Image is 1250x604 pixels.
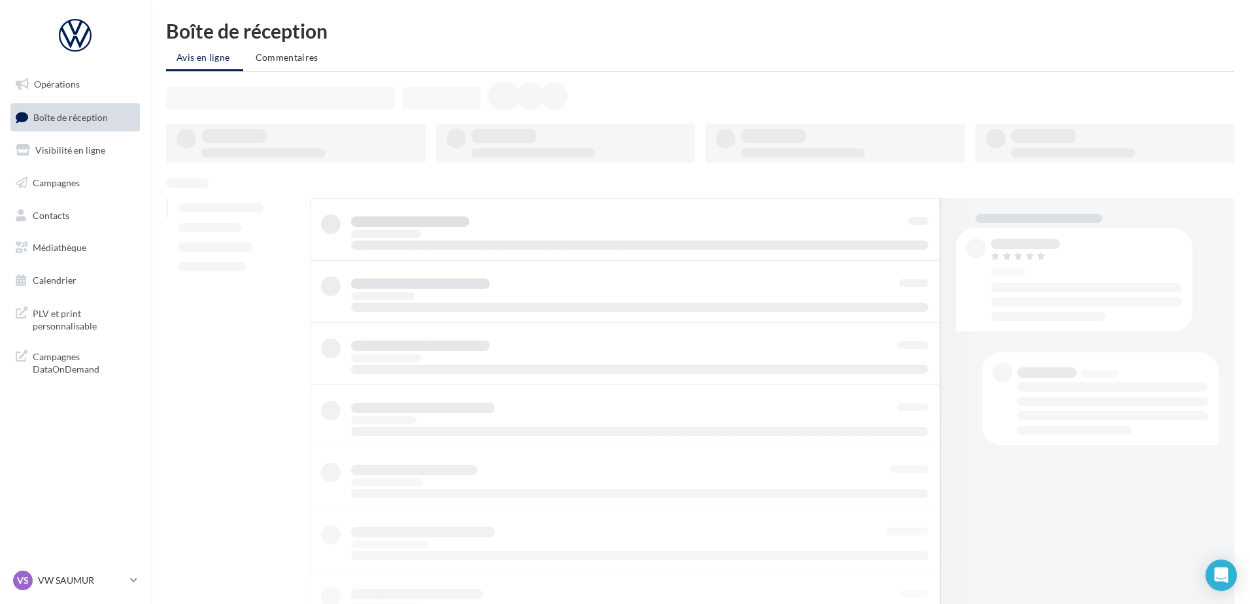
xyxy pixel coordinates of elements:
a: PLV et print personnalisable [8,299,143,338]
span: Calendrier [33,275,76,286]
a: Médiathèque [8,234,143,261]
a: Boîte de réception [8,103,143,131]
a: Visibilité en ligne [8,137,143,164]
a: Calendrier [8,267,143,294]
span: Opérations [34,78,80,90]
a: Campagnes [8,169,143,197]
span: Campagnes DataOnDemand [33,348,135,376]
span: PLV et print personnalisable [33,305,135,333]
span: Médiathèque [33,242,86,253]
a: Contacts [8,202,143,229]
span: Campagnes [33,177,80,188]
div: Boîte de réception [166,21,1234,41]
a: Campagnes DataOnDemand [8,343,143,381]
p: VW SAUMUR [38,574,125,587]
div: Open Intercom Messenger [1206,560,1237,591]
span: Contacts [33,209,69,220]
span: Visibilité en ligne [35,144,105,156]
span: Boîte de réception [33,111,108,122]
a: VS VW SAUMUR [10,568,140,593]
a: Opérations [8,71,143,98]
span: VS [17,574,29,587]
span: Commentaires [256,52,318,63]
